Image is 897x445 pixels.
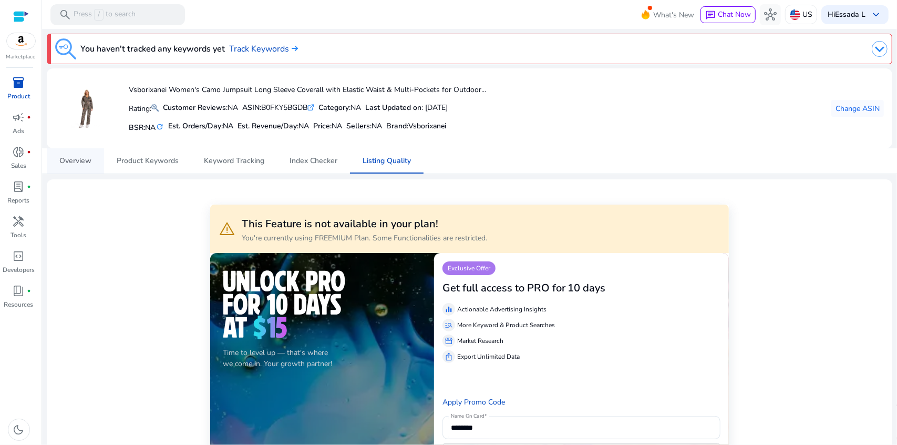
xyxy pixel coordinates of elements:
span: code_blocks [13,250,25,262]
span: / [94,9,104,21]
span: NA [332,121,342,131]
p: Tools [11,230,27,240]
span: Change ASIN [836,103,880,114]
h5: BSR: [129,121,164,133]
span: Index Checker [290,157,337,165]
span: NA [145,123,156,133]
p: Press to search [74,9,136,21]
span: keyboard_arrow_down [870,8,882,21]
span: fiber_manual_record [27,185,32,189]
p: Time to level up — that's where we come in. Your growth partner! [223,347,421,369]
span: NA [298,121,309,131]
h5: Sellers: [346,122,382,131]
p: Market Research [457,336,503,346]
b: ASIN: [242,103,261,113]
span: lab_profile [13,180,25,193]
span: ios_share [445,352,453,361]
div: : [DATE] [365,102,448,113]
span: campaign [13,111,25,124]
span: equalizer [445,305,453,313]
img: dropdown-arrow.svg [872,41,888,57]
p: Marketplace [6,53,36,61]
h3: Get full access to PRO for [442,282,565,295]
span: Chat Now [718,9,751,19]
p: Ads [13,126,25,136]
span: Keyword Tracking [204,157,264,165]
button: chatChat Now [700,6,756,23]
p: Export Unlimited Data [457,352,520,361]
b: Customer Reviews: [163,103,228,113]
img: arrow-right.svg [289,45,298,52]
p: Product [7,92,30,101]
h4: Vsborixanei Women's Camo Jumpsuit Long Sleeve Coverall with Elastic Waist & Multi-Pockets for Out... [129,86,486,95]
p: You're currently using FREEMIUM Plan. Some Functionalities are restricted. [242,232,487,244]
a: Apply Promo Code [442,397,505,407]
span: hub [764,8,777,21]
h3: 10 days [568,282,605,295]
span: chat [705,10,716,21]
span: Product Keywords [117,157,179,165]
span: fiber_manual_record [27,289,32,293]
span: donut_small [13,146,25,158]
h3: You haven't tracked any keywords yet [80,43,225,55]
h5: : [386,122,446,131]
p: Actionable Advertising Insights [457,305,547,314]
mat-icon: refresh [156,122,164,132]
h5: Est. Orders/Day: [168,122,233,131]
p: Developers [3,265,35,275]
span: NA [372,121,382,131]
p: Rating: [129,102,159,114]
span: dark_mode [13,423,25,436]
button: Change ASIN [831,100,884,117]
span: inventory_2 [13,76,25,89]
span: Brand [386,121,407,131]
h5: Price: [313,122,342,131]
span: Listing Quality [363,157,411,165]
div: NA [318,102,361,113]
span: storefront [445,337,453,345]
p: Reports [8,196,30,205]
span: book_4 [13,285,25,297]
p: Sales [11,161,26,170]
p: US [802,5,812,24]
img: amazon.svg [7,33,35,49]
h3: This Feature is not available in your plan! [242,218,487,230]
img: us.svg [790,9,800,20]
span: Overview [59,157,91,165]
b: Category: [318,103,350,113]
h5: Est. Revenue/Day: [238,122,309,131]
p: More Keyword & Product Searches [457,320,555,330]
button: hub [760,4,781,25]
p: Exclusive Offer [442,261,496,275]
span: What's New [653,6,694,24]
span: warning [219,220,235,237]
span: fiber_manual_record [27,150,32,154]
p: Hi [828,11,865,18]
div: NA [163,102,238,113]
img: 71DXqxt2oHL.jpg [67,89,107,128]
span: handyman [13,215,25,228]
span: NA [223,121,233,131]
mat-label: Name On Card [451,413,484,420]
span: Vsborixanei [408,121,446,131]
div: B0FKY5BGDB [242,102,314,113]
b: Last Updated on [365,103,421,113]
b: Essada L [835,9,865,19]
span: fiber_manual_record [27,115,32,119]
span: search [59,8,71,21]
p: Resources [4,300,34,309]
a: Track Keywords [229,43,298,55]
img: keyword-tracking.svg [55,38,76,59]
span: manage_search [445,321,453,329]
